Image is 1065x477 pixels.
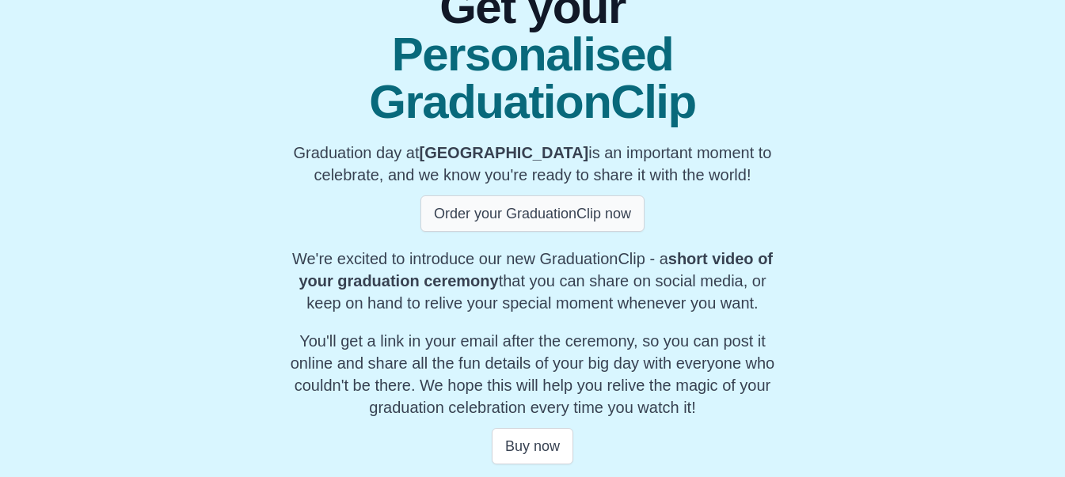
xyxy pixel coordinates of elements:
p: You'll get a link in your email after the ceremony, so you can post it online and share all the f... [285,330,780,418]
b: short video of your graduation ceremony [299,250,773,290]
p: Graduation day at is an important moment to celebrate, and we know you're ready to share it with ... [285,142,780,186]
span: Personalised GraduationClip [285,31,780,126]
b: [GEOGRAPHIC_DATA] [420,144,589,161]
button: Order your GraduationClip now [420,195,645,232]
button: Buy now [492,428,573,464]
p: We're excited to introduce our new GraduationClip - a that you can share on social media, or keep... [285,248,780,314]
